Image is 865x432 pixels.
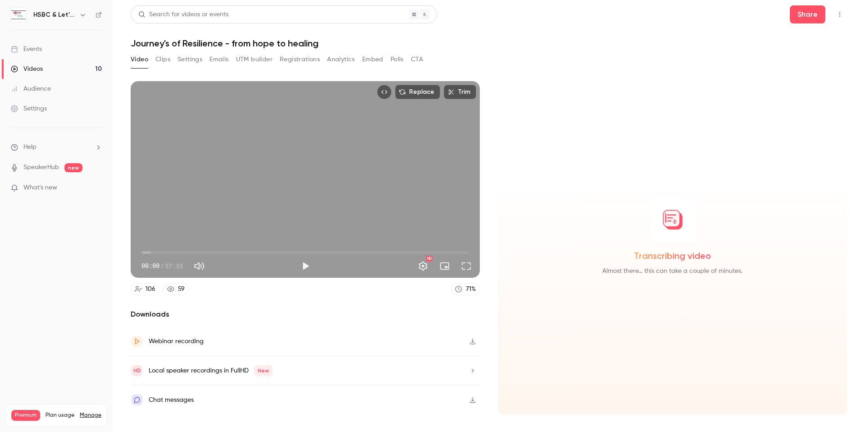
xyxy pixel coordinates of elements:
[395,85,440,99] button: Replace
[11,84,51,93] div: Audience
[149,336,204,347] div: Webinar recording
[146,285,155,294] div: 106
[131,38,847,49] h1: Journey's of Resilience - from hope to healing
[362,52,383,67] button: Embed
[131,283,159,295] a: 106
[602,266,742,276] span: Almost there… this can take a couple of minutes.
[23,142,36,152] span: Help
[634,249,711,262] span: Transcribing video
[414,257,432,275] button: Settings
[11,64,43,74] div: Videos
[11,104,47,113] div: Settings
[457,257,475,275] button: Full screen
[411,52,423,67] button: CTA
[209,52,228,67] button: Emails
[444,85,476,99] button: Trim
[141,261,183,271] div: 00:00
[160,261,164,271] span: /
[327,52,355,67] button: Analytics
[46,412,74,419] span: Plan usage
[23,163,59,172] a: SpeakerHub
[436,257,454,275] button: Turn on miniplayer
[11,142,102,152] li: help-dropdown-opener
[149,365,273,376] div: Local speaker recordings in FullHD
[91,184,102,192] iframe: Noticeable Trigger
[141,261,159,271] span: 00:00
[254,365,273,376] span: New
[833,7,847,22] button: Top Bar Actions
[451,283,480,295] a: 71%
[296,257,314,275] button: Play
[23,183,57,193] span: What's new
[790,5,825,23] button: Share
[280,52,320,67] button: Registrations
[155,52,170,67] button: Clips
[80,412,101,419] a: Manage
[33,10,76,19] h6: HSBC & Let's All Talk Fertility
[131,309,480,320] h2: Downloads
[466,285,476,294] div: 71 %
[165,261,183,271] span: 57:33
[178,52,202,67] button: Settings
[163,283,189,295] a: 59
[236,52,273,67] button: UTM builder
[149,395,194,405] div: Chat messages
[138,10,228,19] div: Search for videos or events
[131,52,148,67] button: Video
[178,285,185,294] div: 59
[11,8,26,22] img: HSBC & Let's All Talk Fertility
[377,85,392,99] button: Embed video
[426,256,432,261] div: HD
[11,45,42,54] div: Events
[391,52,404,67] button: Polls
[11,410,40,421] span: Premium
[64,163,82,172] span: new
[190,257,208,275] button: Mute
